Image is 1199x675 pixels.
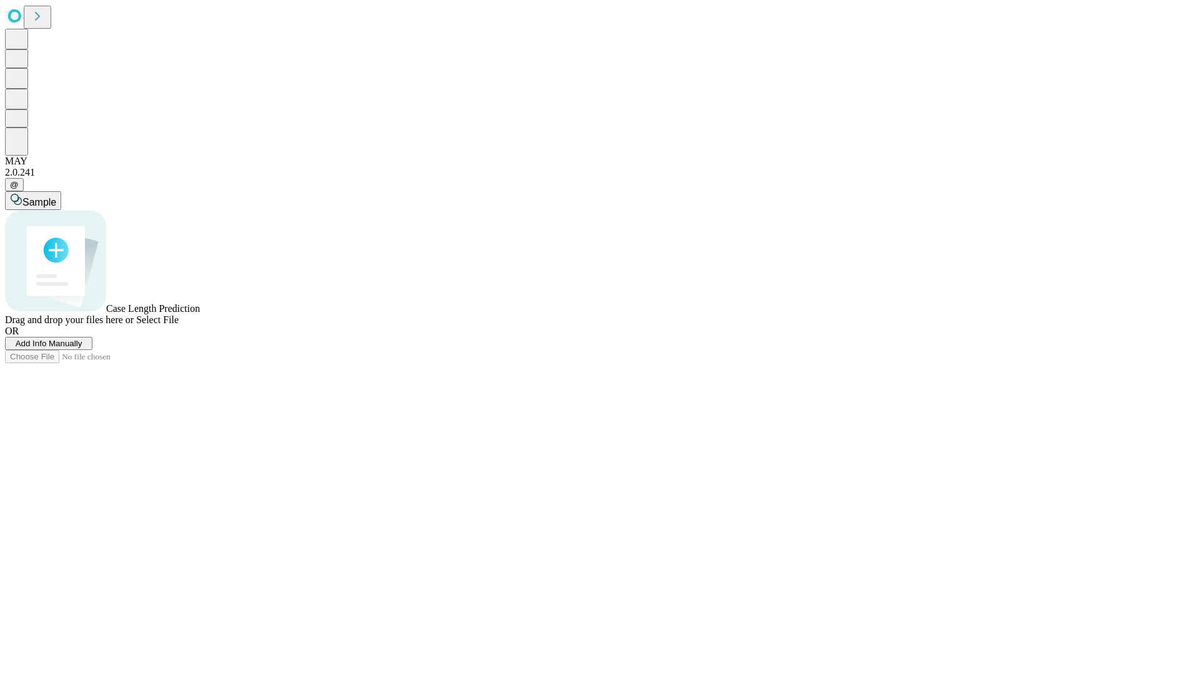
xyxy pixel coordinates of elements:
span: OR [5,326,19,336]
span: @ [10,180,19,189]
span: Case Length Prediction [106,303,200,314]
span: Add Info Manually [16,339,82,348]
div: MAY [5,156,1194,167]
button: @ [5,178,24,191]
span: Select File [136,314,179,325]
span: Drag and drop your files here or [5,314,134,325]
div: 2.0.241 [5,167,1194,178]
button: Sample [5,191,61,210]
span: Sample [22,197,56,207]
button: Add Info Manually [5,337,92,350]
